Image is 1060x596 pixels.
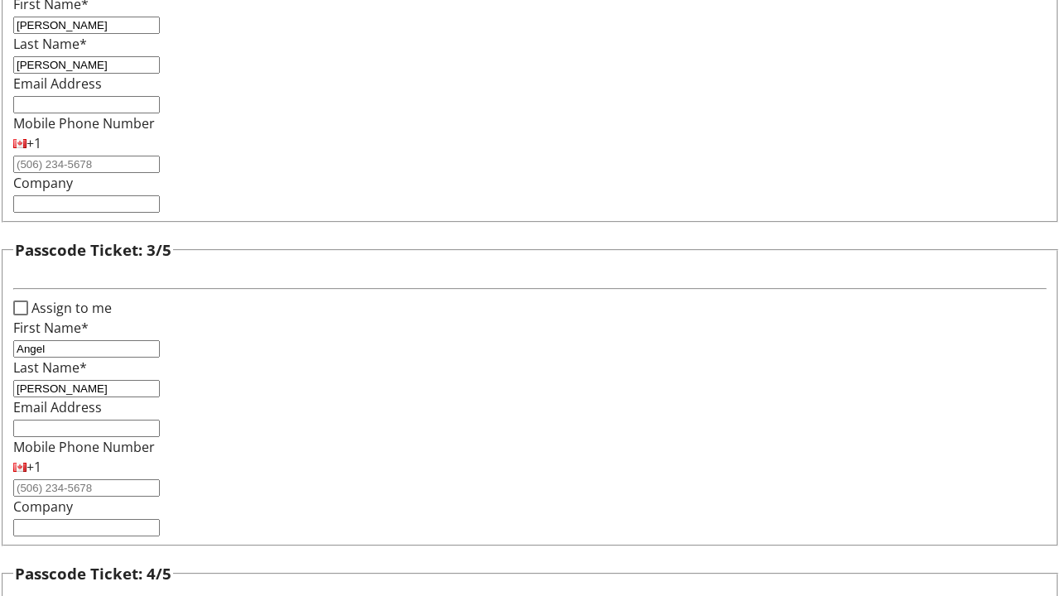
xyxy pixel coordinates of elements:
label: Email Address [13,398,102,416]
h3: Passcode Ticket: 4/5 [15,562,171,585]
label: Company [13,174,73,192]
label: First Name* [13,319,89,337]
input: (506) 234-5678 [13,479,160,497]
label: Assign to me [28,298,112,318]
label: Last Name* [13,358,87,377]
label: Mobile Phone Number [13,438,155,456]
label: Email Address [13,74,102,93]
label: Mobile Phone Number [13,114,155,132]
label: Last Name* [13,35,87,53]
label: Company [13,497,73,516]
h3: Passcode Ticket: 3/5 [15,238,171,262]
input: (506) 234-5678 [13,156,160,173]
